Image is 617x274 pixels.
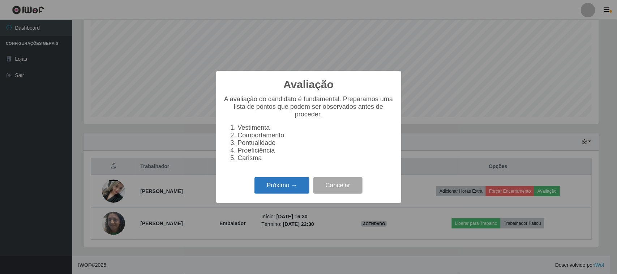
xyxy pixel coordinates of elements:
li: Vestimenta [238,124,394,132]
h2: Avaliação [283,78,334,91]
li: Comportamento [238,132,394,139]
li: Proeficiência [238,147,394,154]
li: Carisma [238,154,394,162]
button: Cancelar [313,177,363,194]
p: A avaliação do candidato é fundamental. Preparamos uma lista de pontos que podem ser observados a... [223,95,394,118]
li: Pontualidade [238,139,394,147]
button: Próximo → [254,177,309,194]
